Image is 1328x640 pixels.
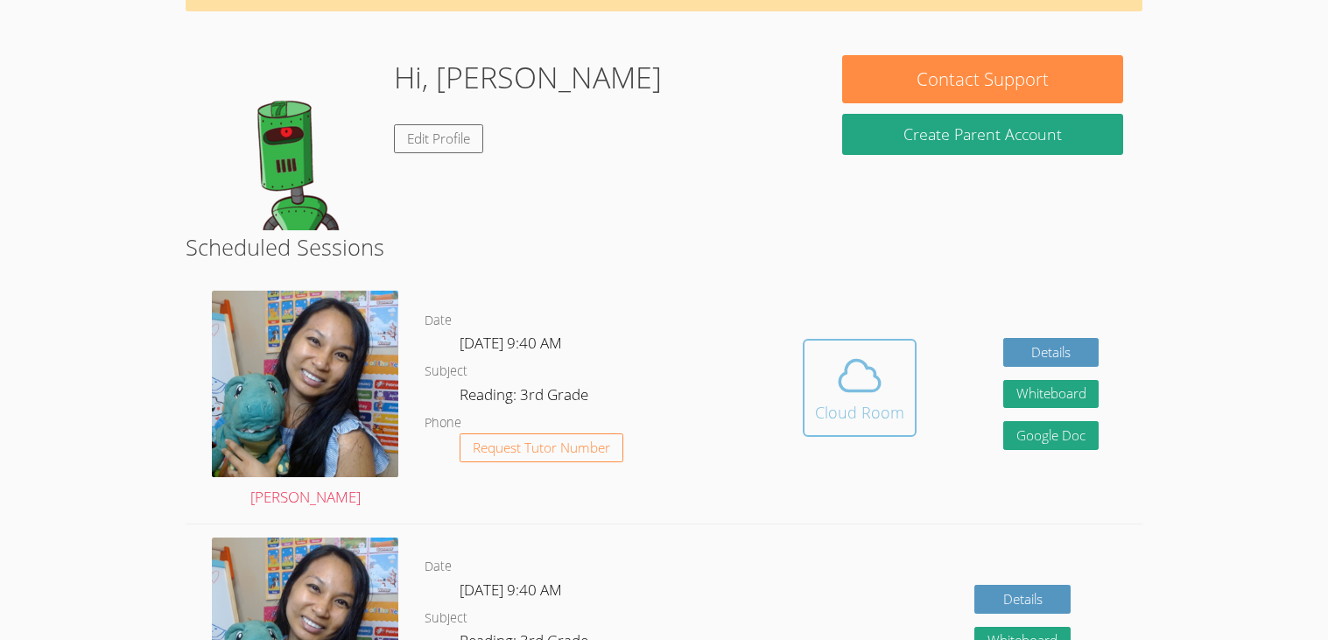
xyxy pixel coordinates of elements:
[842,114,1122,155] button: Create Parent Account
[186,230,1142,264] h2: Scheduled Sessions
[803,339,917,437] button: Cloud Room
[425,361,467,383] dt: Subject
[815,400,904,425] div: Cloud Room
[425,608,467,629] dt: Subject
[425,412,461,434] dt: Phone
[1003,380,1100,409] button: Whiteboard
[425,310,452,332] dt: Date
[394,55,662,100] h1: Hi, [PERSON_NAME]
[460,383,592,412] dd: Reading: 3rd Grade
[974,585,1071,614] a: Details
[212,291,398,510] a: [PERSON_NAME]
[1003,421,1100,450] a: Google Doc
[842,55,1122,103] button: Contact Support
[212,291,398,477] img: Untitled%20design%20(19).png
[460,433,623,462] button: Request Tutor Number
[205,55,380,230] img: default.png
[425,556,452,578] dt: Date
[1003,338,1100,367] a: Details
[473,441,610,454] span: Request Tutor Number
[460,333,562,353] span: [DATE] 9:40 AM
[394,124,483,153] a: Edit Profile
[460,580,562,600] span: [DATE] 9:40 AM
